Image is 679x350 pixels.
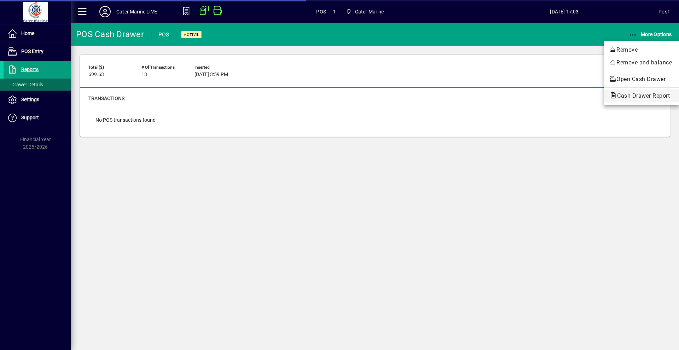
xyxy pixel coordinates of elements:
[609,75,673,84] span: Open Cash Drawer
[609,58,673,67] span: Remove and balance
[609,46,673,54] span: Remove
[604,44,679,56] button: Remove
[604,56,679,69] button: Remove and balance
[609,92,673,99] span: Cash Drawer Report
[604,73,679,86] button: Open Cash Drawer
